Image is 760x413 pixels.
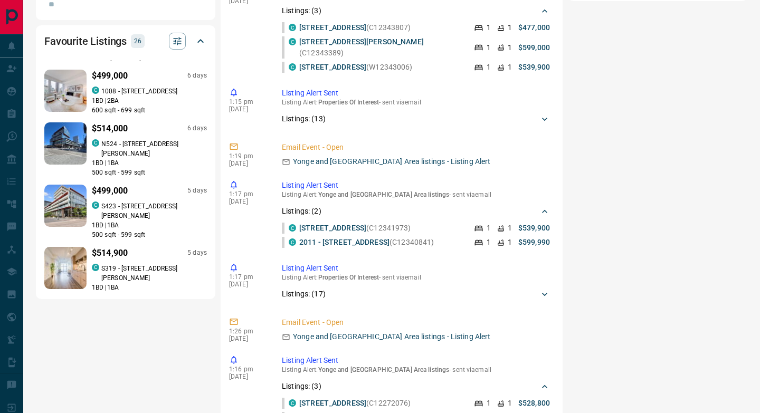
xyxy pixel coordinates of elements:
a: Favourited listing$514,9005 dayscondos.caS319 - [STREET_ADDRESS][PERSON_NAME]1BD |1BA500 sqft - 5... [44,245,207,302]
a: [STREET_ADDRESS] [299,23,366,32]
div: condos.ca [289,224,296,232]
p: 1 [508,42,512,53]
a: [STREET_ADDRESS][PERSON_NAME] [299,37,424,46]
p: $599,000 [518,42,550,53]
p: $539,900 [518,62,550,73]
p: Listings: ( 3 ) [282,381,321,392]
p: (C12340841) [299,237,434,248]
p: 1 [508,237,512,248]
p: [DATE] [229,373,266,380]
p: $514,000 [92,122,128,135]
p: Listing Alert : - sent via email [282,191,550,198]
p: $477,000 [518,22,550,33]
span: Properties Of Interest [318,274,379,281]
p: 500 sqft - 599 sqft [92,230,207,239]
p: 1 [487,42,491,53]
a: [STREET_ADDRESS] [299,399,366,407]
p: 1:17 pm [229,190,266,198]
p: 1 [487,223,491,234]
p: 1:16 pm [229,366,266,373]
p: 1:19 pm [229,152,266,160]
div: Listings: (13) [282,109,550,129]
span: Yonge and [GEOGRAPHIC_DATA] Area listings [318,191,450,198]
p: $599,990 [518,237,550,248]
p: 1 [508,22,512,33]
p: [DATE] [229,160,266,167]
p: $539,900 [518,223,550,234]
img: Favourited listing [34,70,98,112]
div: condos.ca [92,139,99,147]
p: [DATE] [229,335,266,342]
p: N524 - [STREET_ADDRESS][PERSON_NAME] [101,139,207,158]
p: 600 sqft - 699 sqft [92,105,207,115]
p: $514,900 [92,247,128,260]
p: Yonge and [GEOGRAPHIC_DATA] Area listings - Listing Alert [293,156,491,167]
div: Listings: (2) [282,201,550,221]
a: Favourited listing$514,0006 dayscondos.caN524 - [STREET_ADDRESS][PERSON_NAME]1BD |1BA500 sqft - 5... [44,120,207,177]
p: S423 - [STREET_ADDRESS][PERSON_NAME] [101,201,207,220]
p: 1 [508,62,512,73]
p: S319 - [STREET_ADDRESS][PERSON_NAME] [101,264,207,283]
p: 26 [134,35,141,47]
p: Yonge and [GEOGRAPHIC_DATA] Area listings - Listing Alert [293,331,491,342]
p: Listings: ( 3 ) [282,5,321,16]
p: 1 BD | 2 BA [92,96,207,105]
p: 1 [487,398,491,409]
a: Favourited listing$499,0005 dayscondos.caS423 - [STREET_ADDRESS][PERSON_NAME]1BD |1BA500 sqft - 5... [44,183,207,239]
div: condos.ca [289,38,296,45]
a: Favourited listing$499,0006 dayscondos.ca1008 - [STREET_ADDRESS]1BD |2BA600 sqft - 699 sqft [44,68,207,115]
div: Listings: (3) [282,1,550,21]
p: Listings: ( 2 ) [282,206,321,217]
p: Listing Alert : - sent via email [282,99,550,106]
img: Favourited listing [37,122,93,165]
div: condos.ca [289,63,296,71]
p: (C12272076) [299,398,411,409]
div: Listings: (17) [282,284,550,304]
p: 1 [508,398,512,409]
p: Listing Alert Sent [282,180,550,191]
p: 1 BD | 1 BA [92,220,207,230]
div: Listings: (3) [282,377,550,396]
p: 6 days [187,124,207,133]
p: $528,800 [518,398,550,409]
p: $499,000 [92,185,128,197]
p: Listing Alert Sent [282,355,550,366]
a: 2011 - [STREET_ADDRESS] [299,238,389,246]
span: Properties Of Interest [318,99,379,106]
p: (C12343807) [299,22,411,33]
p: 1:26 pm [229,328,266,335]
a: [STREET_ADDRESS] [299,224,366,232]
div: condos.ca [92,87,99,94]
p: 1 [487,237,491,248]
p: 500 sqft - 599 sqft [92,168,207,177]
h2: Favourite Listings [44,33,127,50]
p: 6 days [187,71,207,80]
div: Favourite Listings26 [44,28,207,54]
p: (C12343389) [299,36,463,59]
div: condos.ca [92,201,99,209]
p: 1008 - [STREET_ADDRESS] [101,87,178,96]
p: 1:17 pm [229,273,266,281]
p: [DATE] [229,281,266,288]
p: Listing Alert : - sent via email [282,366,550,373]
p: $499,000 [92,70,128,82]
p: Listing Alert : - sent via email [282,274,550,281]
p: (W12343006) [299,62,413,73]
div: condos.ca [289,238,296,246]
p: Email Event - Open [282,317,550,328]
p: 1 BD | 1 BA [92,283,207,292]
p: 5 days [187,248,207,257]
p: Listings: ( 17 ) [282,289,326,300]
img: Favourited listing [37,185,93,227]
p: [DATE] [229,105,266,113]
p: [DATE] [229,198,266,205]
span: Yonge and [GEOGRAPHIC_DATA] Area listings [318,366,450,373]
div: condos.ca [289,399,296,407]
div: condos.ca [289,24,296,31]
p: Listing Alert Sent [282,263,550,274]
p: 1:15 pm [229,98,266,105]
p: Listing Alert Sent [282,88,550,99]
div: condos.ca [92,264,99,271]
a: [STREET_ADDRESS] [299,63,366,71]
p: (C12341973) [299,223,411,234]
